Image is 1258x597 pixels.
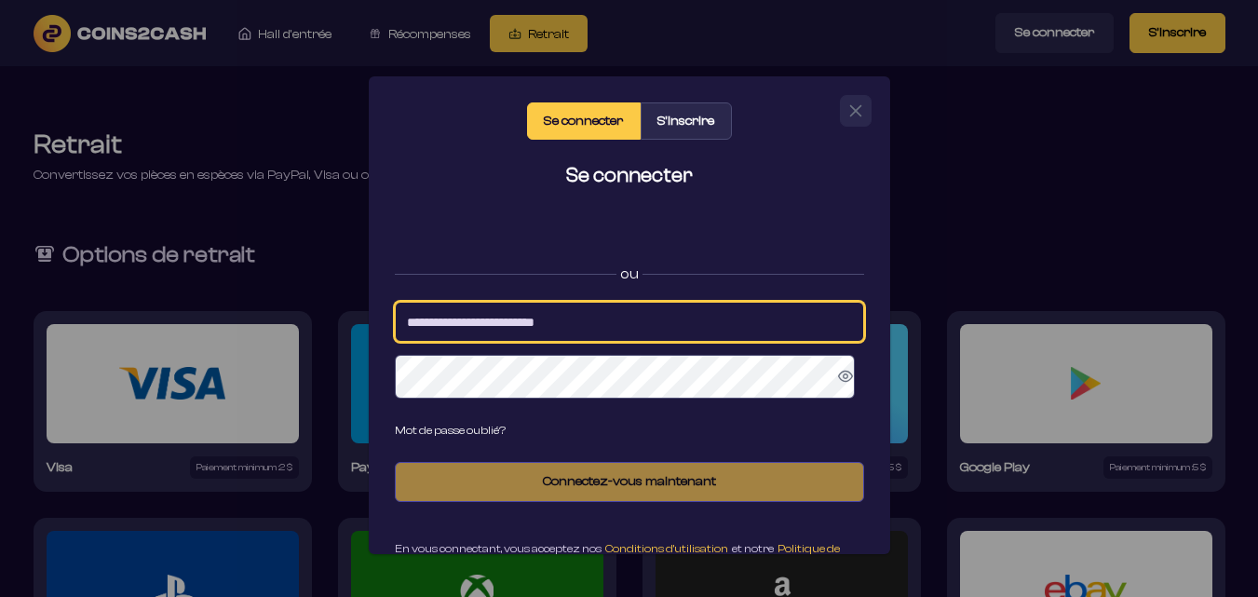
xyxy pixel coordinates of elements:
[544,114,623,129] font: Se connecter
[732,542,774,555] font: et notre
[620,265,639,282] font: ou
[434,210,825,251] iframe: Bouton "Se connecter avec Google"
[605,542,728,555] font: Conditions d'utilisation
[841,96,871,126] button: Fermer
[657,114,714,129] font: S'inscrire
[838,369,853,384] svg: Afficher le mot de passe
[566,164,693,186] font: Se connecter
[395,542,602,555] font: En vous connectant, vous acceptez nos
[641,102,732,140] div: S'inscrire
[395,424,506,437] font: Mot de passe oublié?
[527,102,641,140] div: Se connecter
